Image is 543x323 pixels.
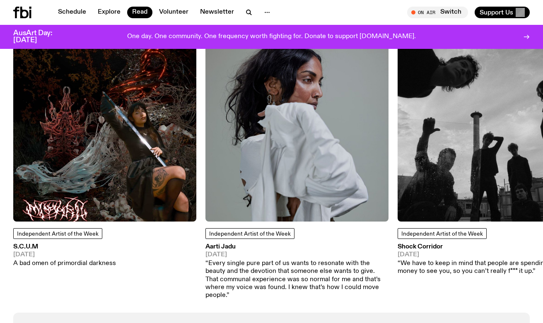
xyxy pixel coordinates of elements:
span: [DATE] [13,252,116,258]
a: Aarti Jadu[DATE]“Every single pure part of us wants to resonate with the beauty and the devotion ... [205,244,389,299]
a: S.C.U.M[DATE]A bad omen of primordial darkness [13,244,116,268]
span: Support Us [480,9,513,16]
h3: Aarti Jadu [205,244,389,250]
span: Independent Artist of the Week [209,231,291,237]
a: Explore [93,7,125,18]
a: Independent Artist of the Week [13,228,102,239]
a: Independent Artist of the Week [398,228,487,239]
span: Independent Artist of the Week [17,231,99,237]
p: “Every single pure part of us wants to resonate with the beauty and the devotion that someone els... [205,260,389,299]
a: Volunteer [154,7,193,18]
p: One day. One community. One frequency worth fighting for. Donate to support [DOMAIN_NAME]. [127,33,416,41]
a: Schedule [53,7,91,18]
a: Read [127,7,152,18]
button: Support Us [475,7,530,18]
h3: S.C.U.M [13,244,116,250]
a: Newsletter [195,7,239,18]
a: Independent Artist of the Week [205,228,294,239]
h3: AusArt Day: [DATE] [13,30,66,44]
p: A bad omen of primordial darkness [13,260,116,268]
span: [DATE] [205,252,389,258]
span: Independent Artist of the Week [401,231,483,237]
button: On AirSwitch [407,7,468,18]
